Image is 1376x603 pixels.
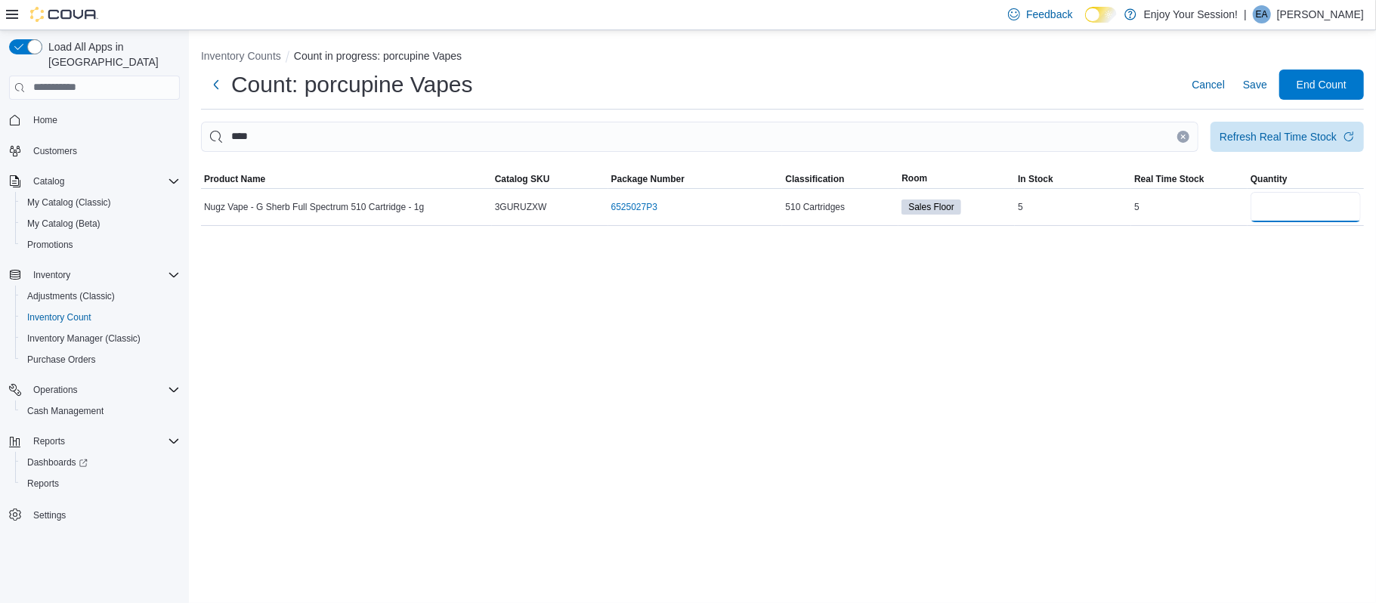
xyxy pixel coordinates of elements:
button: Inventory [27,266,76,284]
span: Catalog [27,172,180,190]
a: Inventory Count [21,308,97,326]
button: Product Name [201,170,492,188]
span: Load All Apps in [GEOGRAPHIC_DATA] [42,39,180,70]
button: End Count [1279,70,1364,100]
span: Adjustments (Classic) [27,290,115,302]
span: Operations [33,384,78,396]
span: Inventory Count [27,311,91,323]
span: Settings [33,509,66,521]
span: Feedback [1026,7,1072,22]
a: My Catalog (Beta) [21,215,107,233]
button: Adjustments (Classic) [15,286,186,307]
span: Promotions [21,236,180,254]
button: Reports [3,431,186,452]
span: Settings [27,505,180,524]
span: Room [901,172,927,184]
button: Operations [27,381,84,399]
span: Catalog SKU [495,173,550,185]
span: Inventory [27,266,180,284]
span: In Stock [1018,173,1053,185]
button: Inventory Count [15,307,186,328]
button: Catalog [27,172,70,190]
button: Home [3,109,186,131]
span: Catalog [33,175,64,187]
span: Save [1243,77,1267,92]
span: Package Number [611,173,685,185]
button: Promotions [15,234,186,255]
div: 5 [1131,198,1248,216]
button: Catalog SKU [492,170,608,188]
span: EA [1256,5,1268,23]
button: Inventory [3,264,186,286]
span: Purchase Orders [21,351,180,369]
button: Package Number [608,170,783,188]
button: Reports [27,432,71,450]
span: Purchase Orders [27,354,96,366]
button: Next [201,70,231,100]
img: Cova [30,7,98,22]
span: Sales Floor [908,200,954,214]
span: Home [33,114,57,126]
div: 5 [1015,198,1131,216]
span: Cash Management [27,405,104,417]
a: Adjustments (Classic) [21,287,121,305]
span: Adjustments (Classic) [21,287,180,305]
span: Sales Floor [901,199,961,215]
button: My Catalog (Classic) [15,192,186,213]
span: Reports [21,475,180,493]
a: Reports [21,475,65,493]
span: Home [27,110,180,129]
button: Inventory Counts [201,50,281,62]
button: My Catalog (Beta) [15,213,186,234]
button: In Stock [1015,170,1131,188]
p: [PERSON_NAME] [1277,5,1364,23]
input: Dark Mode [1085,7,1117,23]
a: Dashboards [21,453,94,472]
nav: Complex example [9,103,180,565]
button: Refresh Real Time Stock [1211,122,1364,152]
div: Elora Allen [1253,5,1271,23]
a: Promotions [21,236,79,254]
span: Classification [785,173,844,185]
div: Refresh Real Time Stock [1220,129,1337,144]
span: My Catalog (Classic) [27,196,111,209]
span: Inventory Manager (Classic) [21,329,180,348]
button: Clear input [1177,131,1189,143]
button: Inventory Manager (Classic) [15,328,186,349]
span: Cash Management [21,402,180,420]
span: My Catalog (Beta) [21,215,180,233]
h1: Count: porcupine Vapes [231,70,473,100]
button: Quantity [1248,170,1364,188]
span: Promotions [27,239,73,251]
button: Purchase Orders [15,349,186,370]
span: Reports [33,435,65,447]
span: Dashboards [27,456,88,468]
button: Cash Management [15,400,186,422]
a: Customers [27,142,83,160]
button: Catalog [3,171,186,192]
span: Nugz Vape - G Sherb Full Spectrum 510 Cartridge - 1g [204,201,424,213]
span: Inventory [33,269,70,281]
a: Inventory Manager (Classic) [21,329,147,348]
span: Dashboards [21,453,180,472]
span: Real Time Stock [1134,173,1204,185]
button: Cancel [1186,70,1231,100]
a: Purchase Orders [21,351,102,369]
span: Customers [33,145,77,157]
button: Customers [3,140,186,162]
a: My Catalog (Classic) [21,193,117,212]
span: Inventory Count [21,308,180,326]
input: This is a search bar. After typing your query, hit enter to filter the results lower in the page. [201,122,1198,152]
button: Classification [782,170,898,188]
span: End Count [1297,77,1347,92]
p: | [1244,5,1247,23]
span: Reports [27,432,180,450]
span: 3GURUZXW [495,201,547,213]
a: Cash Management [21,402,110,420]
span: Product Name [204,173,265,185]
span: Reports [27,478,59,490]
span: My Catalog (Classic) [21,193,180,212]
button: Reports [15,473,186,494]
button: Save [1237,70,1273,100]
